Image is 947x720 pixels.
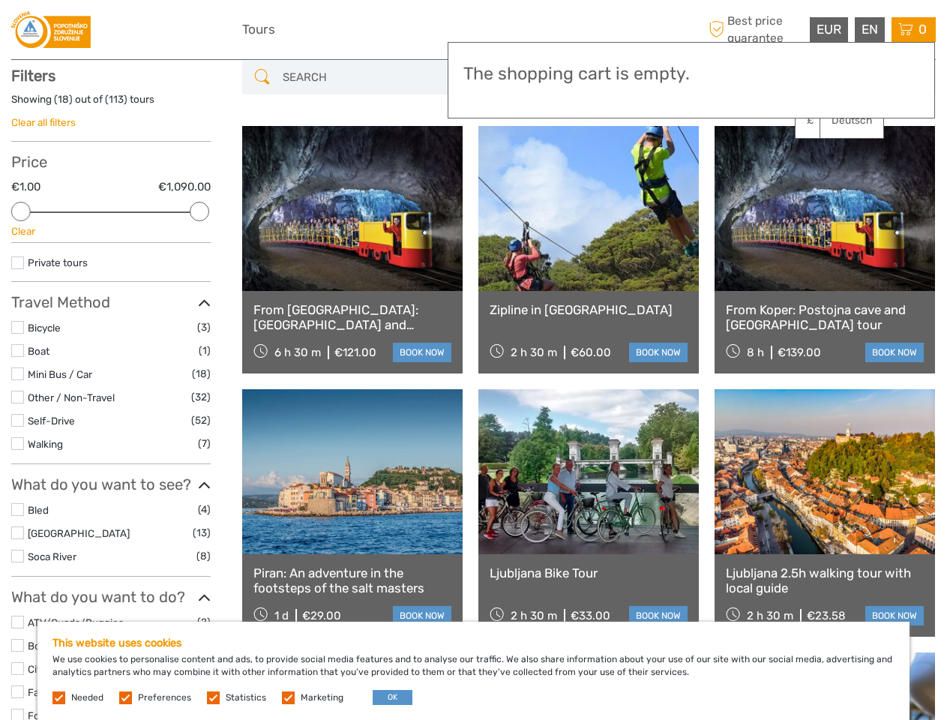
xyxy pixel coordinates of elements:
[191,388,211,406] span: (32)
[37,622,910,720] div: We use cookies to personalise content and ads, to provide social media features and to analyse ou...
[226,691,266,704] label: Statistics
[274,609,289,622] span: 1 d
[490,302,688,317] a: Zipline in [GEOGRAPHIC_DATA]
[277,64,455,91] input: SEARCH
[71,691,103,704] label: Needed
[393,343,451,362] a: book now
[747,609,793,622] span: 2 h 30 m
[21,26,169,38] p: We're away right now. Please check back later!
[138,691,191,704] label: Preferences
[28,640,78,652] a: Boat Tours
[242,19,275,40] a: Tours
[778,346,821,359] div: €139.00
[172,23,190,41] button: Open LiveChat chat widget
[28,345,49,357] a: Boat
[629,343,688,362] a: book now
[11,116,76,128] a: Clear all filters
[629,606,688,625] a: book now
[301,691,343,704] label: Marketing
[28,391,115,403] a: Other / Non-Travel
[865,606,924,625] a: book now
[463,64,919,85] h3: The shopping cart is empty.
[198,501,211,518] span: (4)
[373,690,412,705] button: OK
[11,475,211,493] h3: What do you want to see?
[191,412,211,429] span: (52)
[193,524,211,541] span: (13)
[817,22,841,37] span: EUR
[490,565,688,580] a: Ljubljana Bike Tour
[726,302,924,333] a: From Koper: Postojna cave and [GEOGRAPHIC_DATA] tour
[747,346,764,359] span: 8 h
[511,609,557,622] span: 2 h 30 m
[28,686,78,698] a: Family Fun
[796,107,847,134] a: £
[28,256,88,268] a: Private tours
[28,415,75,427] a: Self-Drive
[726,565,924,596] a: Ljubljana 2.5h walking tour with local guide
[11,293,211,311] h3: Travel Method
[571,609,610,622] div: €33.00
[192,365,211,382] span: (18)
[571,346,611,359] div: €60.00
[253,565,451,596] a: Piran: An adventure in the footsteps of the salt masters
[11,179,40,195] label: €1.00
[28,527,130,539] a: [GEOGRAPHIC_DATA]
[302,609,341,622] div: €29.00
[28,438,63,450] a: Walking
[109,92,124,106] label: 113
[198,435,211,452] span: (7)
[28,368,92,380] a: Mini Bus / Car
[253,302,451,333] a: From [GEOGRAPHIC_DATA]: [GEOGRAPHIC_DATA] and [GEOGRAPHIC_DATA] ALL INCLUSIVE
[11,224,211,238] div: Clear
[197,613,211,631] span: (2)
[199,342,211,359] span: (1)
[58,92,69,106] label: 18
[393,606,451,625] a: book now
[52,637,895,649] h5: This website uses cookies
[28,663,103,675] a: City Sightseeing
[11,67,55,85] strong: Filters
[11,92,211,115] div: Showing ( ) out of ( ) tours
[28,616,124,628] a: ATV/Quads/Buggies
[855,17,885,42] div: EN
[807,609,846,622] div: €23.58
[28,504,49,516] a: Bled
[196,547,211,565] span: (8)
[197,319,211,336] span: (3)
[28,550,76,562] a: Soca River
[334,346,376,359] div: €121.00
[511,346,557,359] span: 2 h 30 m
[865,343,924,362] a: book now
[274,346,321,359] span: 6 h 30 m
[158,179,211,195] label: €1,090.00
[28,322,61,334] a: Bicycle
[705,13,806,46] span: Best price guarantee
[820,107,883,134] a: Deutsch
[916,22,929,37] span: 0
[11,11,91,48] img: 3578-f4a422c8-1689-4c88-baa8-f61a8a59b7e6_logo_small.png
[11,588,211,606] h3: What do you want to do?
[11,153,211,171] h3: Price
